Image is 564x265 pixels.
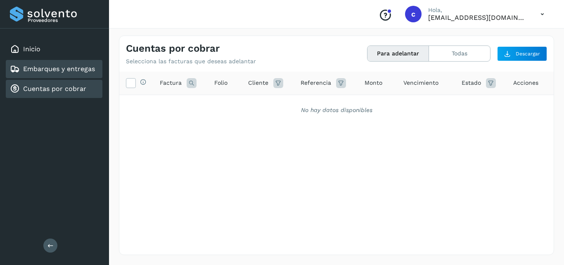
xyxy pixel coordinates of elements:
h4: Cuentas por cobrar [126,43,220,55]
span: Referencia [301,79,331,87]
span: Estado [462,79,481,87]
div: No hay datos disponibles [130,106,543,115]
span: Descargar [516,50,540,57]
p: Selecciona las facturas que deseas adelantar [126,58,256,65]
p: cobranza1@tmartin.mx [428,14,527,21]
button: Descargar [497,46,547,61]
div: Inicio [6,40,102,58]
a: Inicio [23,45,40,53]
p: Hola, [428,7,527,14]
a: Cuentas por cobrar [23,85,86,93]
button: Todas [429,46,490,61]
span: Cliente [248,79,268,87]
a: Embarques y entregas [23,65,95,73]
span: Monto [365,79,382,87]
button: Para adelantar [367,46,429,61]
div: Cuentas por cobrar [6,80,102,98]
span: Folio [214,79,227,87]
span: Vencimiento [403,79,438,87]
span: Factura [160,79,182,87]
span: Acciones [513,79,538,87]
div: Embarques y entregas [6,60,102,78]
p: Proveedores [28,17,99,23]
